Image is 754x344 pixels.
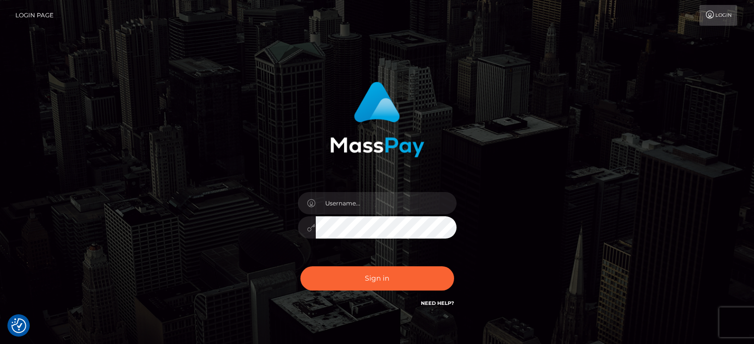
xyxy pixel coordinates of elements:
a: Need Help? [421,300,454,306]
button: Sign in [300,266,454,291]
img: MassPay Login [330,82,424,157]
a: Login Page [15,5,54,26]
input: Username... [316,192,457,214]
a: Login [699,5,737,26]
button: Consent Preferences [11,318,26,333]
img: Revisit consent button [11,318,26,333]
